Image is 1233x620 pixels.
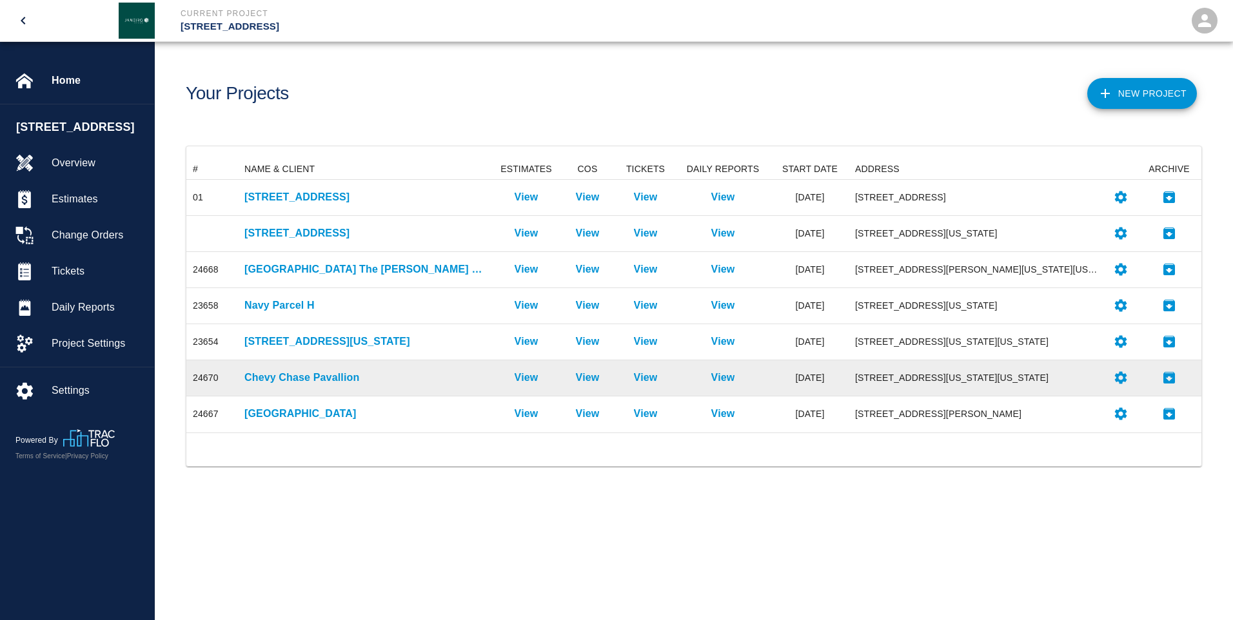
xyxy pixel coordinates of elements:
[711,298,735,313] a: View
[634,334,658,349] p: View
[576,298,600,313] a: View
[244,226,488,241] p: [STREET_ADDRESS]
[494,159,558,179] div: ESTIMATES
[52,336,144,351] span: Project Settings
[576,189,600,205] a: View
[515,262,538,277] a: View
[616,159,675,179] div: TICKETS
[193,159,198,179] div: #
[1137,159,1201,179] div: ARCHIVE
[193,407,219,420] div: 24667
[67,452,108,460] a: Privacy Policy
[771,216,849,252] div: [DATE]
[238,159,494,179] div: NAME & CLIENT
[711,334,735,349] a: View
[576,262,600,277] a: View
[576,226,600,241] a: View
[515,370,538,385] a: View
[244,334,488,349] a: [STREET_ADDRESS][US_STATE]
[515,406,538,421] a: View
[576,334,600,349] p: View
[244,159,315,179] div: NAME & CLIENT
[771,288,849,324] div: [DATE]
[634,262,658,277] a: View
[52,383,144,398] span: Settings
[855,371,1098,384] div: [STREET_ADDRESS][US_STATE][US_STATE]
[711,262,735,277] a: View
[771,360,849,396] div: [DATE]
[711,189,735,205] a: View
[119,3,155,39] img: Janeiro Inc
[515,226,538,241] p: View
[244,262,488,277] a: [GEOGRAPHIC_DATA] The [PERSON_NAME] Parcels 3 & 4
[771,180,849,216] div: [DATE]
[244,189,488,205] a: [STREET_ADDRESS]
[1108,293,1134,318] button: Settings
[1108,329,1134,354] button: Settings
[1169,558,1233,620] iframe: Chat Widget
[1149,159,1189,179] div: ARCHIVE
[687,159,759,179] div: DAILY REPORTS
[711,406,735,421] a: View
[244,406,488,421] a: [GEOGRAPHIC_DATA]
[771,396,849,432] div: [DATE]
[576,370,600,385] a: View
[1108,401,1134,427] button: Settings
[855,159,900,179] div: ADDRESS
[675,159,771,179] div: DAILY REPORTS
[634,189,658,205] a: View
[1108,365,1134,391] button: Settings
[634,370,658,385] a: View
[782,159,838,179] div: START DATE
[711,370,735,385] p: View
[855,191,1098,204] div: [STREET_ADDRESS]
[771,324,849,360] div: [DATE]
[515,334,538,349] a: View
[771,252,849,288] div: [DATE]
[193,371,219,384] div: 24670
[63,429,115,447] img: TracFlo
[52,300,144,315] span: Daily Reports
[244,298,488,313] a: Navy Parcel H
[855,227,1098,240] div: [STREET_ADDRESS][US_STATE]
[244,370,488,385] a: Chevy Chase Pavallion
[1108,220,1134,246] button: Settings
[500,159,552,179] div: ESTIMATES
[193,263,219,276] div: 24668
[193,299,219,312] div: 23658
[855,335,1098,348] div: [STREET_ADDRESS][US_STATE][US_STATE]
[193,335,219,348] div: 23654
[52,191,144,207] span: Estimates
[634,406,658,421] a: View
[558,159,616,179] div: COS
[576,406,600,421] a: View
[515,189,538,205] p: View
[515,298,538,313] a: View
[711,226,735,241] a: View
[52,155,144,171] span: Overview
[1108,257,1134,282] button: Settings
[181,8,686,19] p: Current Project
[15,434,63,446] p: Powered By
[8,5,39,36] button: open drawer
[634,298,658,313] a: View
[1108,184,1134,210] button: Settings
[181,19,686,34] p: [STREET_ADDRESS]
